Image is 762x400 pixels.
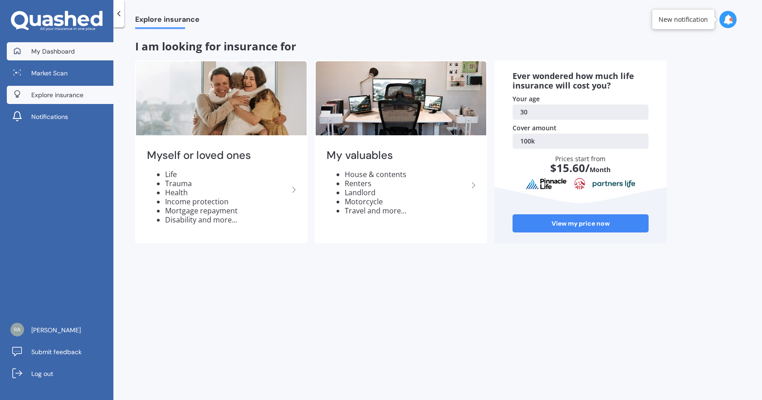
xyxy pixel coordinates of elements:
[7,108,113,126] a: Notifications
[327,148,468,163] h2: My valuables
[550,160,590,175] span: $ 15.60 /
[147,148,288,163] h2: Myself or loved ones
[513,71,649,91] div: Ever wondered how much life insurance will cost you?
[7,86,113,104] a: Explore insurance
[31,369,53,378] span: Log out
[513,123,649,133] div: Cover amount
[513,214,649,232] a: View my price now
[31,47,75,56] span: My Dashboard
[316,61,486,135] img: My valuables
[522,154,640,183] div: Prices start from
[345,188,468,197] li: Landlord
[7,321,113,339] a: [PERSON_NAME]
[31,69,68,78] span: Market Scan
[345,179,468,188] li: Renters
[165,206,288,215] li: Mortgage repayment
[7,42,113,60] a: My Dashboard
[7,343,113,361] a: Submit feedback
[165,170,288,179] li: Life
[165,197,288,206] li: Income protection
[345,206,468,215] li: Travel and more...
[31,347,82,356] span: Submit feedback
[590,165,611,174] span: Month
[7,64,113,82] a: Market Scan
[136,61,307,135] img: Myself or loved ones
[513,133,649,149] a: 100k
[165,179,288,188] li: Trauma
[31,90,83,99] span: Explore insurance
[135,15,200,27] span: Explore insurance
[10,323,24,336] img: 7c02d29ab6f091c491f8eb08aa9bc3dd
[526,178,567,190] img: pinnacle
[345,170,468,179] li: House & contents
[135,39,296,54] span: I am looking for insurance for
[31,112,68,121] span: Notifications
[592,180,636,188] img: partnersLife
[7,365,113,383] a: Log out
[345,197,468,206] li: Motorcycle
[574,178,585,190] img: aia
[165,215,288,224] li: Disability and more...
[659,15,708,24] div: New notification
[31,326,81,335] span: [PERSON_NAME]
[165,188,288,197] li: Health
[513,94,649,104] div: Your age
[513,104,649,120] a: 30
